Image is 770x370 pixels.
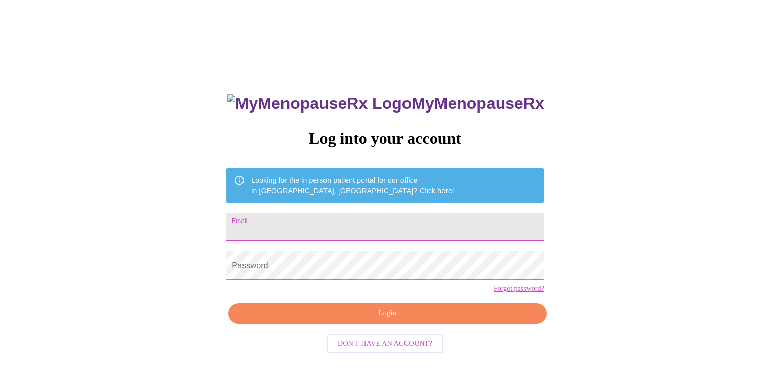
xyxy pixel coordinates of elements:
[494,285,544,293] a: Forgot password?
[227,94,544,113] h3: MyMenopauseRx
[240,307,535,320] span: Login
[324,338,446,347] a: Don't have an account?
[227,94,412,113] img: MyMenopauseRx Logo
[338,338,432,350] span: Don't have an account?
[420,187,454,195] a: Click here!
[327,334,443,354] button: Don't have an account?
[251,171,454,200] div: Looking for the in person patient portal for our office in [GEOGRAPHIC_DATA], [GEOGRAPHIC_DATA]?
[226,129,544,148] h3: Log into your account
[228,303,546,324] button: Login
